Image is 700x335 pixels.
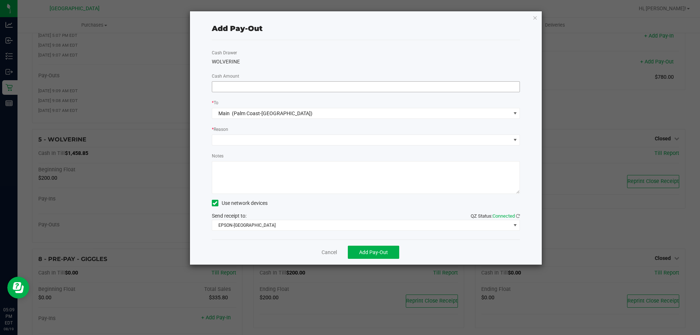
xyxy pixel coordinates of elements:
[212,213,246,219] span: Send receipt to:
[7,277,29,299] iframe: Resource center
[212,153,223,159] label: Notes
[212,199,268,207] label: Use network devices
[359,249,388,255] span: Add Pay-Out
[212,126,228,133] label: Reason
[212,100,218,106] label: To
[212,23,262,34] div: Add Pay-Out
[218,110,230,116] span: Main
[212,220,511,230] span: EPSON-[GEOGRAPHIC_DATA]
[471,213,520,219] span: QZ Status:
[493,213,515,219] span: Connected
[212,74,239,79] span: Cash Amount
[212,50,237,56] label: Cash Drawer
[232,110,312,116] span: (Palm Coast-[GEOGRAPHIC_DATA])
[322,249,337,256] a: Cancel
[212,58,520,66] div: WOLVERINE
[348,246,399,259] button: Add Pay-Out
